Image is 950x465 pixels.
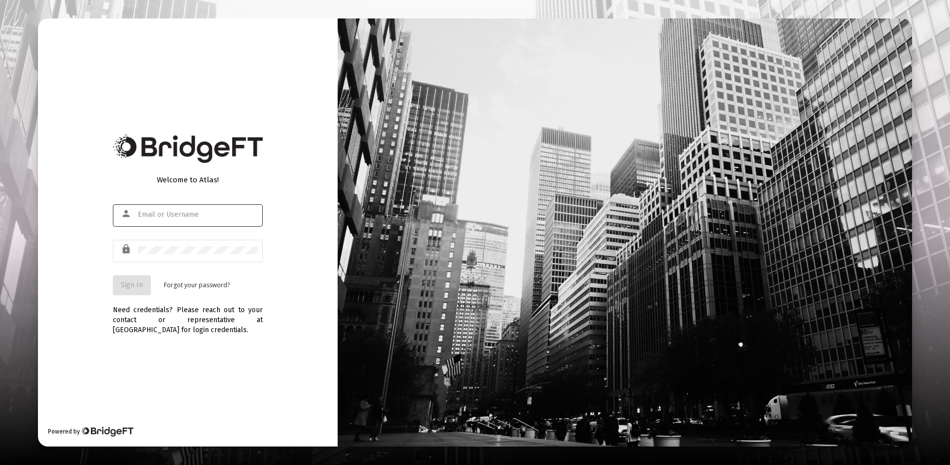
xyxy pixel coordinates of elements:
input: Email or Username [138,211,258,219]
a: Forgot your password? [164,280,230,290]
mat-icon: lock [121,243,133,255]
span: Sign In [121,281,143,289]
img: Bridge Financial Technology Logo [81,427,133,437]
button: Sign In [113,275,151,295]
mat-icon: person [121,208,133,220]
div: Welcome to Atlas! [113,175,263,185]
div: Need credentials? Please reach out to your contact or representative at [GEOGRAPHIC_DATA] for log... [113,295,263,335]
div: Powered by [48,427,133,437]
img: Bridge Financial Technology Logo [113,134,263,163]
